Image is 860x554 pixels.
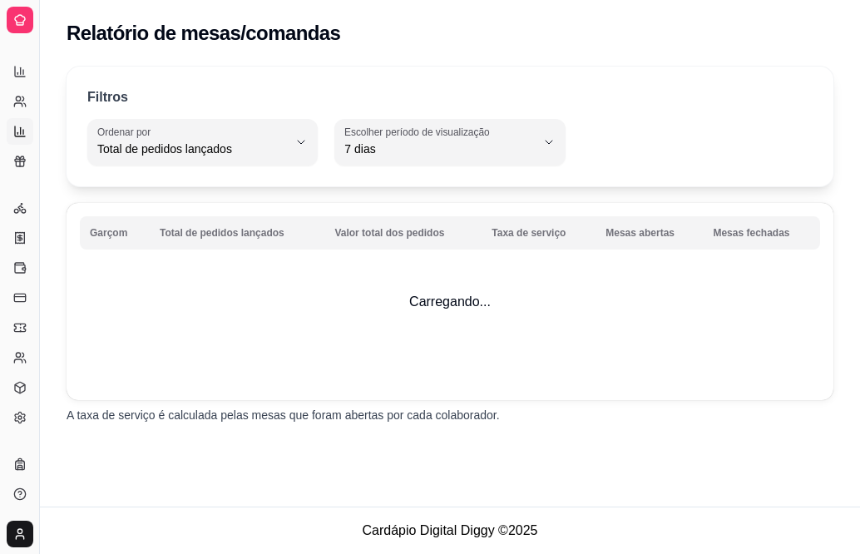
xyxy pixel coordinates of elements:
p: Filtros [87,87,128,107]
p: A taxa de serviço é calculada pelas mesas que foram abertas por cada colaborador. [67,407,833,423]
span: Total de pedidos lançados [97,141,288,157]
label: Escolher período de visualização [344,125,495,139]
button: Escolher período de visualização7 dias [334,119,565,166]
h2: Relatório de mesas/comandas [67,20,340,47]
span: 7 dias [344,141,535,157]
td: Carregando... [67,203,833,400]
footer: Cardápio Digital Diggy © 2025 [40,507,860,554]
label: Ordenar por [97,125,156,139]
button: Ordenar porTotal de pedidos lançados [87,119,318,166]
